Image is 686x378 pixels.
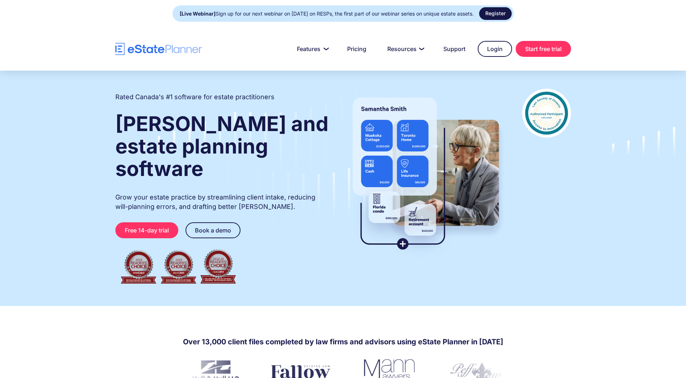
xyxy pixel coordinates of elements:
[288,42,335,56] a: Features
[338,42,375,56] a: Pricing
[435,42,474,56] a: Support
[115,43,202,55] a: home
[115,112,328,181] strong: [PERSON_NAME] and estate planning software
[478,41,512,57] a: Login
[344,89,508,259] img: estate planner showing wills to their clients, using eState Planner, a leading estate planning so...
[183,337,503,347] h4: Over 13,000 client files completed by law firms and advisors using eState Planner in [DATE]
[186,222,240,238] a: Book a demo
[180,10,216,17] strong: [Live Webinar]
[115,222,178,238] a: Free 14-day trial
[379,42,431,56] a: Resources
[115,92,274,102] h2: Rated Canada's #1 software for estate practitioners
[516,41,571,57] a: Start free trial
[180,9,474,19] div: Sign up for our next webinar on [DATE] on RESPs, the first part of our webinar series on unique e...
[479,7,512,20] a: Register
[115,193,329,211] p: Grow your estate practice by streamlining client intake, reducing will-planning errors, and draft...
